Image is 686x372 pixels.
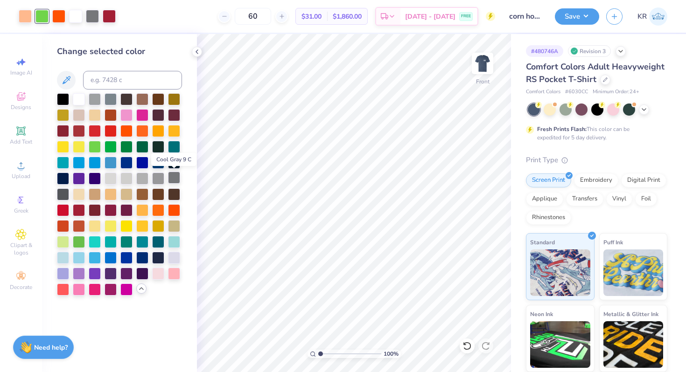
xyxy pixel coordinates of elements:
[526,45,563,57] div: # 480746A
[461,13,471,20] span: FREE
[566,192,603,206] div: Transfers
[565,88,588,96] span: # 6030CC
[502,7,548,26] input: Untitled Design
[34,343,68,352] strong: Need help?
[405,12,455,21] span: [DATE] - [DATE]
[574,173,618,187] div: Embroidery
[333,12,362,21] span: $1,860.00
[301,12,322,21] span: $31.00
[635,192,657,206] div: Foil
[555,8,599,25] button: Save
[637,11,647,22] span: KR
[530,237,555,247] span: Standard
[526,211,571,225] div: Rhinestones
[637,7,667,26] a: KR
[526,61,665,85] span: Comfort Colors Adult Heavyweight RS Pocket T-Shirt
[235,8,271,25] input: – –
[603,309,658,319] span: Metallic & Glitter Ink
[151,153,196,166] div: Cool Gray 9 C
[473,54,492,73] img: Front
[526,173,571,187] div: Screen Print
[603,237,623,247] span: Puff Ink
[526,155,667,165] div: Print Type
[530,321,590,368] img: Neon Ink
[537,125,652,142] div: This color can be expedited for 5 day delivery.
[526,192,563,206] div: Applique
[568,45,611,57] div: Revision 3
[621,173,666,187] div: Digital Print
[384,350,399,358] span: 100 %
[530,309,553,319] span: Neon Ink
[593,88,639,96] span: Minimum Order: 24 +
[606,192,632,206] div: Vinyl
[10,283,32,291] span: Decorate
[10,69,32,76] span: Image AI
[649,7,667,26] img: Kaylee Rivera
[83,71,182,90] input: e.g. 7428 c
[526,88,560,96] span: Comfort Colors
[12,172,30,180] span: Upload
[11,103,31,111] span: Designs
[5,241,37,256] span: Clipart & logos
[57,45,182,58] div: Change selected color
[10,138,32,145] span: Add Text
[530,249,590,296] img: Standard
[476,77,490,86] div: Front
[603,321,664,368] img: Metallic & Glitter Ink
[603,249,664,296] img: Puff Ink
[537,125,587,133] strong: Fresh Prints Flash:
[14,207,28,214] span: Greek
